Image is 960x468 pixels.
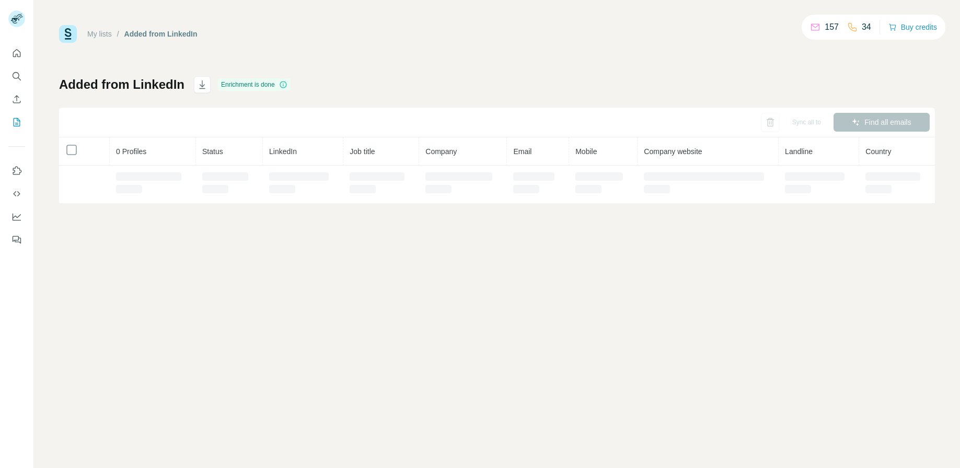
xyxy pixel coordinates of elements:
button: Dashboard [8,207,25,226]
div: Enrichment is done [218,78,291,91]
button: Search [8,67,25,86]
p: 157 [825,21,839,33]
a: My lists [87,30,112,38]
img: Surfe Logo [59,25,77,43]
div: Added from LinkedIn [124,29,198,39]
li: / [117,29,119,39]
span: Country [865,147,891,156]
button: Buy credits [888,20,937,34]
span: Company [425,147,457,156]
button: Enrich CSV [8,90,25,109]
h1: Added from LinkedIn [59,76,184,93]
button: Quick start [8,44,25,63]
p: 34 [862,21,871,33]
button: Use Surfe on LinkedIn [8,161,25,180]
span: LinkedIn [269,147,297,156]
button: My lists [8,113,25,132]
span: Mobile [575,147,597,156]
button: Use Surfe API [8,184,25,203]
span: Company website [644,147,702,156]
button: Feedback [8,230,25,249]
span: Email [513,147,531,156]
span: Job title [350,147,375,156]
span: Status [202,147,223,156]
span: 0 Profiles [116,147,146,156]
span: Landline [785,147,813,156]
